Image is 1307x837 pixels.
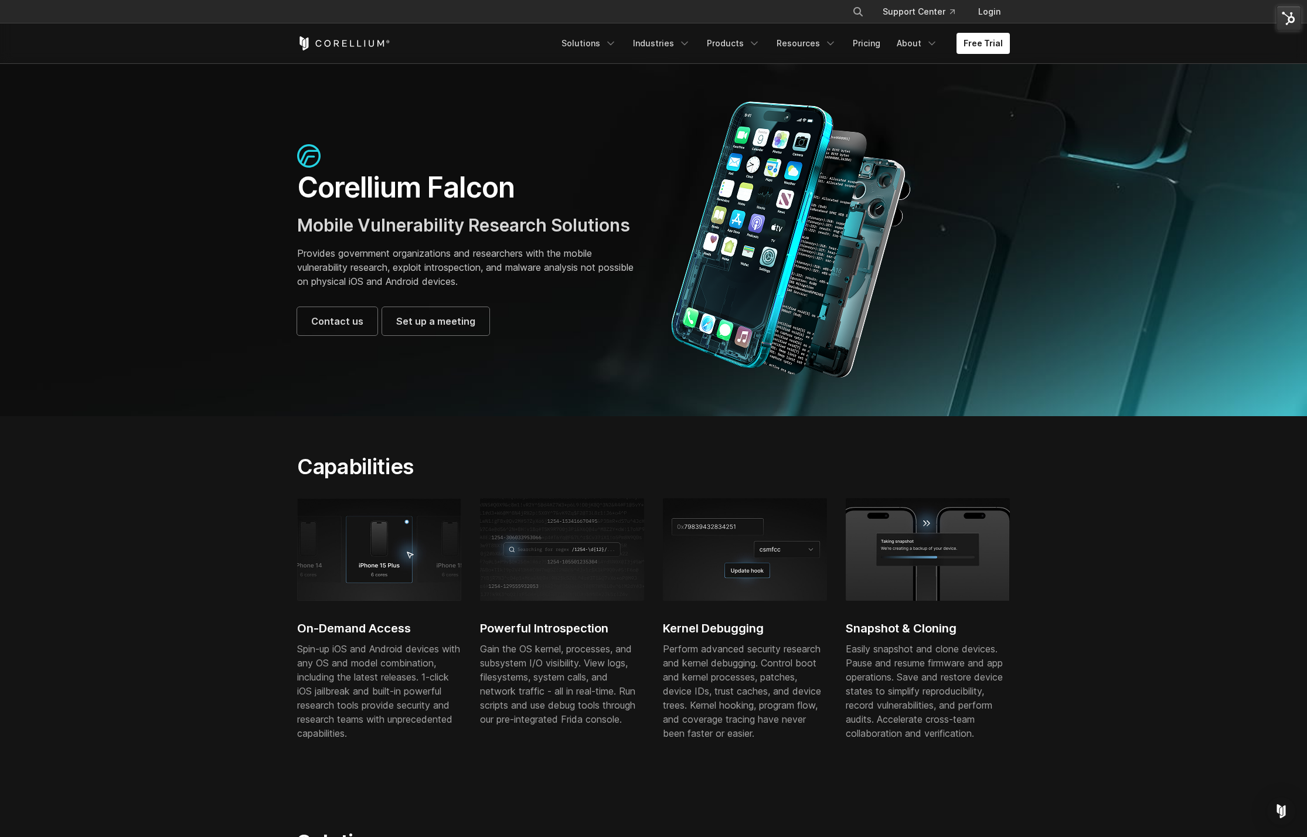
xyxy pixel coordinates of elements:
h2: Powerful Introspection [480,620,644,637]
p: Provides government organizations and researchers with the mobile vulnerability research, exploit... [297,246,642,288]
div: Navigation Menu [554,33,1010,54]
a: Products [700,33,767,54]
a: Support Center [873,1,964,22]
h2: On-Demand Access [297,620,461,637]
img: falcon-icon [297,144,321,168]
div: Spin-up iOS and Android devices with any OS and model combination, including the latest releases.... [297,642,461,740]
img: HubSpot Tools Menu Toggle [1277,6,1301,30]
img: Process of taking snapshot and creating a backup of the iPhone virtual device. [846,498,1010,600]
div: Open Intercom Messenger [1267,797,1295,825]
h2: Kernel Debugging [663,620,827,637]
div: Gain the OS kernel, processes, and subsystem I/O visibility. View logs, filesystems, system calls... [480,642,644,726]
span: Mobile Vulnerability Research Solutions [297,215,630,236]
a: Solutions [554,33,624,54]
a: Industries [626,33,697,54]
button: Search [847,1,869,22]
a: Set up a meeting [382,307,489,335]
div: Perform advanced security research and kernel debugging. Control boot and kernel processes, patch... [663,642,827,740]
img: Coding illustration [480,498,644,600]
h1: Corellium Falcon [297,170,642,205]
img: iPhone 15 Plus; 6 cores [297,498,461,600]
img: Corellium_Falcon Hero 1 [665,101,917,379]
div: Easily snapshot and clone devices. Pause and resume firmware and app operations. Save and restore... [846,642,1010,740]
a: Corellium Home [297,36,390,50]
a: About [890,33,945,54]
div: Navigation Menu [838,1,1010,22]
a: Pricing [846,33,887,54]
a: Resources [770,33,843,54]
h2: Snapshot & Cloning [846,620,1010,637]
a: Contact us [297,307,377,335]
a: Login [969,1,1010,22]
span: Contact us [311,314,363,328]
h2: Capabilities [297,454,764,479]
a: Free Trial [957,33,1010,54]
img: Kernel debugging, update hook [663,498,827,600]
span: Set up a meeting [396,314,475,328]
